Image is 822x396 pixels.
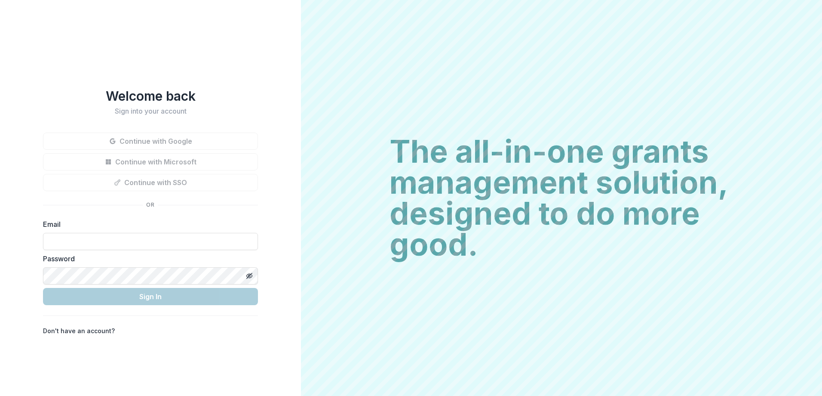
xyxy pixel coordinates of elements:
h2: Sign into your account [43,107,258,115]
button: Continue with Microsoft [43,153,258,170]
label: Password [43,254,253,264]
label: Email [43,219,253,229]
button: Toggle password visibility [242,269,256,283]
button: Sign In [43,288,258,305]
button: Continue with SSO [43,174,258,191]
h1: Welcome back [43,88,258,104]
p: Don't have an account? [43,326,115,335]
button: Continue with Google [43,133,258,150]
